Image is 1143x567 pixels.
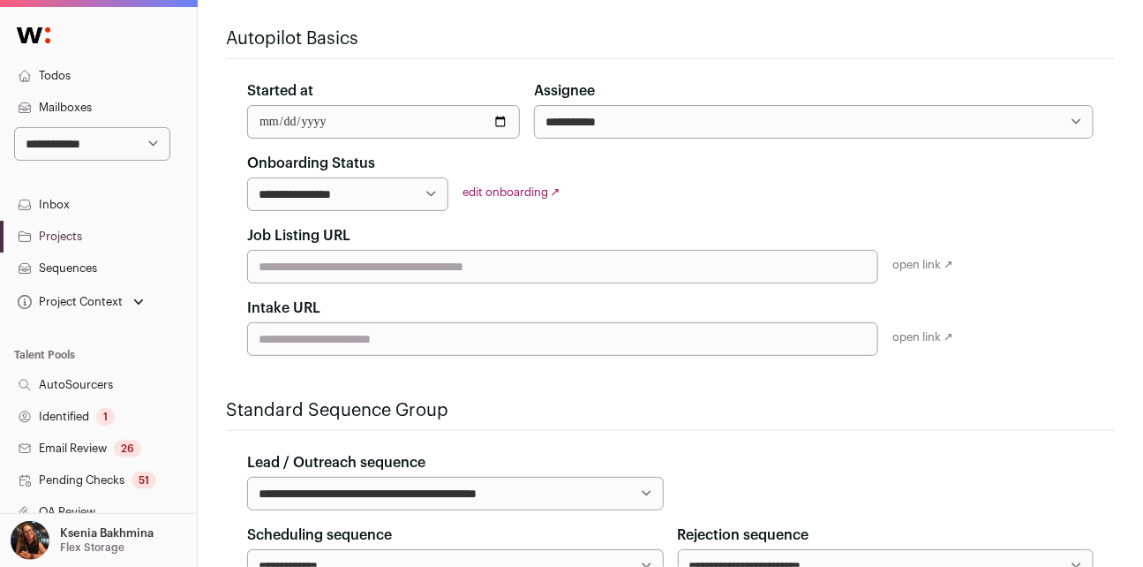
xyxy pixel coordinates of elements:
div: 1 [96,408,115,426]
label: Onboarding Status [247,153,375,174]
label: Assignee [534,80,595,102]
p: Ksenia Bakhmina [60,526,154,541]
a: edit onboarding ↗ [462,186,560,198]
div: 26 [114,440,141,457]
label: Rejection sequence [678,525,809,546]
p: Flex Storage [60,541,124,555]
label: Started at [247,80,313,102]
label: Job Listing URL [247,225,350,246]
label: Lead / Outreach sequence [247,452,425,473]
label: Scheduling sequence [247,525,392,546]
button: Open dropdown [7,521,157,560]
img: Wellfound [7,18,60,53]
h2: Standard Sequence Group [226,398,1115,423]
label: Intake URL [247,298,320,319]
h2: Autopilot Basics [226,26,1115,51]
img: 13968079-medium_jpg [11,521,49,560]
div: Project Context [14,295,123,309]
div: 51 [132,472,156,489]
button: Open dropdown [14,290,147,314]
